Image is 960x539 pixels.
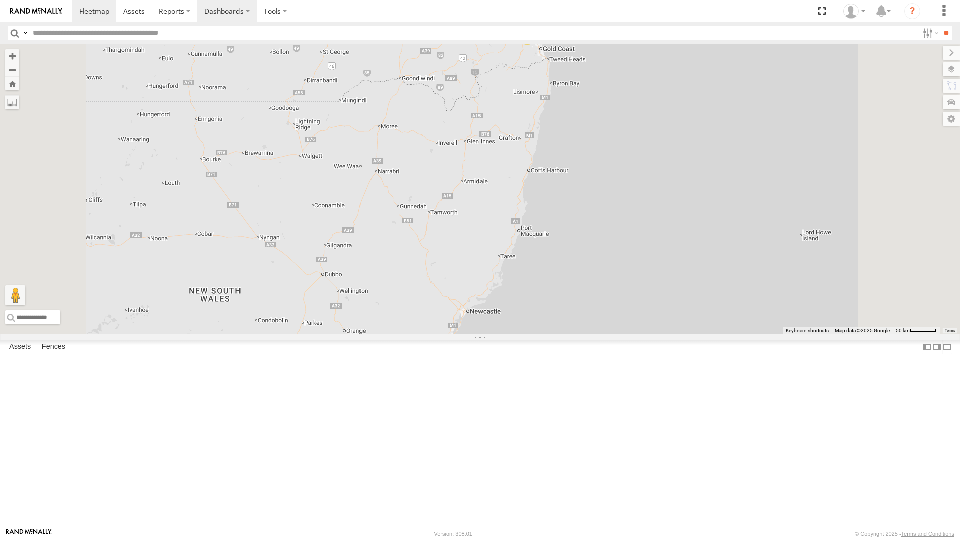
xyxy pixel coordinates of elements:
button: Map Scale: 50 km per 50 pixels [893,327,940,334]
button: Zoom out [5,63,19,77]
button: Zoom in [5,49,19,63]
label: Map Settings [943,112,960,126]
button: Zoom Home [5,77,19,90]
i: ? [904,3,920,19]
div: Version: 308.01 [434,531,472,537]
label: Fences [37,340,70,354]
div: © Copyright 2025 - [855,531,954,537]
a: Terms (opens in new tab) [945,329,955,333]
a: Visit our Website [6,529,52,539]
img: rand-logo.svg [10,8,62,15]
label: Search Query [21,26,29,40]
label: Dock Summary Table to the Left [922,340,932,354]
label: Assets [4,340,36,354]
button: Keyboard shortcuts [786,327,829,334]
label: Measure [5,95,19,109]
div: Marco DiBenedetto [839,4,869,19]
label: Search Filter Options [919,26,940,40]
a: Terms and Conditions [901,531,954,537]
span: Map data ©2025 Google [835,328,890,333]
span: 50 km [896,328,910,333]
label: Hide Summary Table [942,340,952,354]
label: Dock Summary Table to the Right [932,340,942,354]
button: Drag Pegman onto the map to open Street View [5,285,25,305]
